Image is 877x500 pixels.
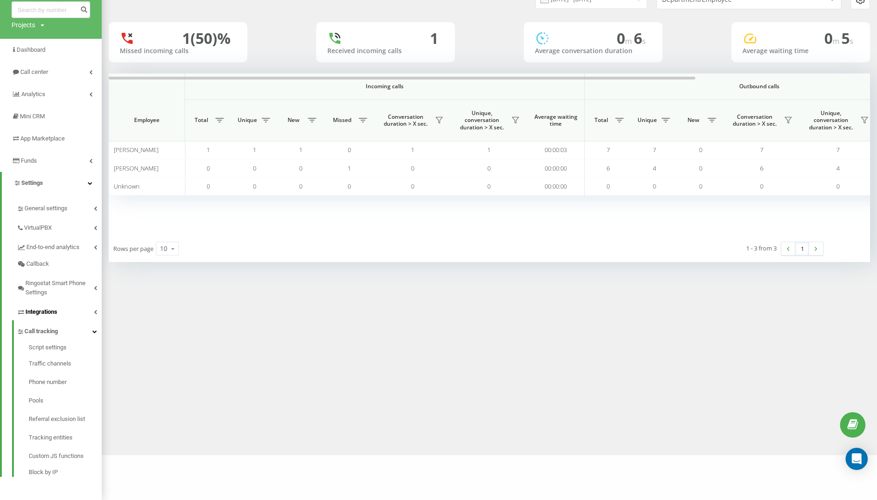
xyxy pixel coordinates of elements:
[29,451,84,461] span: Custom JS functions
[327,47,444,55] div: Received incoming calls
[430,30,438,47] div: 1
[699,164,702,172] span: 0
[411,182,414,190] span: 0
[17,256,102,272] a: Callback
[625,36,634,46] span: m
[113,244,153,253] span: Rows per page
[534,113,577,128] span: Average waiting time
[487,146,491,154] span: 1
[746,244,777,253] div: 1 - 3 from 3
[12,1,90,18] input: Search by number
[160,244,167,253] div: 10
[17,197,102,217] a: General settings
[642,36,646,46] span: s
[209,83,560,90] span: Incoming calls
[795,242,809,255] a: 1
[29,415,85,424] span: Referral exclusion list
[348,164,351,172] span: 1
[607,182,610,190] span: 0
[527,141,585,159] td: 00:00:03
[607,146,610,154] span: 7
[487,182,491,190] span: 0
[833,36,841,46] span: m
[348,182,351,190] span: 0
[682,116,705,124] span: New
[17,236,102,256] a: End-to-end analytics
[17,217,102,236] a: VirtualPBX
[29,433,73,442] span: Tracking entities
[846,448,868,470] div: Open Intercom Messenger
[411,146,414,154] span: 1
[29,410,102,428] a: Referral exclusion list
[207,182,210,190] span: 0
[760,146,763,154] span: 7
[20,135,65,142] span: App Marketplace
[12,20,35,30] div: Projects
[2,172,102,194] a: Settings
[653,146,656,154] span: 7
[527,159,585,177] td: 00:00:00
[804,110,858,131] span: Unique, conversation duration > Х sec.
[236,116,259,124] span: Unique
[699,182,702,190] span: 0
[29,468,58,477] span: Block by IP
[299,164,302,172] span: 0
[299,146,302,154] span: 1
[836,182,840,190] span: 0
[253,182,256,190] span: 0
[29,391,102,410] a: Pools
[25,307,57,317] span: Integrations
[17,320,102,340] a: Call tracking
[653,164,656,172] span: 4
[589,116,613,124] span: Total
[26,243,80,252] span: End-to-end analytics
[29,465,102,477] a: Block by IP
[21,91,45,98] span: Analytics
[636,116,659,124] span: Unique
[634,28,646,48] span: 6
[699,146,702,154] span: 0
[455,110,509,131] span: Unique, conversation duration > Х sec.
[299,182,302,190] span: 0
[26,259,49,268] span: Callback
[760,182,763,190] span: 0
[17,301,102,320] a: Integrations
[653,182,656,190] span: 0
[760,164,763,172] span: 6
[487,164,491,172] span: 0
[535,47,651,55] div: Average conversation duration
[25,327,58,336] span: Call tracking
[114,146,159,154] span: [PERSON_NAME]
[728,113,781,128] span: Conversation duration > Х sec.
[29,396,43,405] span: Pools
[527,177,585,195] td: 00:00:00
[25,279,94,297] span: Ringostat Smart Phone Settings
[182,30,231,47] div: 1 (50)%
[607,164,610,172] span: 6
[190,116,213,124] span: Total
[207,146,210,154] span: 1
[20,113,45,120] span: Mini CRM
[742,47,859,55] div: Average waiting time
[411,164,414,172] span: 0
[207,164,210,172] span: 0
[328,116,356,124] span: Missed
[379,113,432,128] span: Conversation duration > Х sec.
[29,359,71,368] span: Traffic channels
[21,179,43,186] span: Settings
[24,223,52,232] span: VirtualPBX
[836,164,840,172] span: 4
[114,182,140,190] span: Unknown
[29,343,102,354] a: Script settings
[21,157,37,164] span: Funds
[29,428,102,447] a: Tracking entities
[117,116,177,124] span: Employee
[17,272,102,301] a: Ringostat Smart Phone Settings
[282,116,305,124] span: New
[120,47,236,55] div: Missed incoming calls
[17,46,45,53] span: Dashboard
[841,28,853,48] span: 5
[29,378,67,387] span: Phone number
[114,164,159,172] span: [PERSON_NAME]
[348,146,351,154] span: 0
